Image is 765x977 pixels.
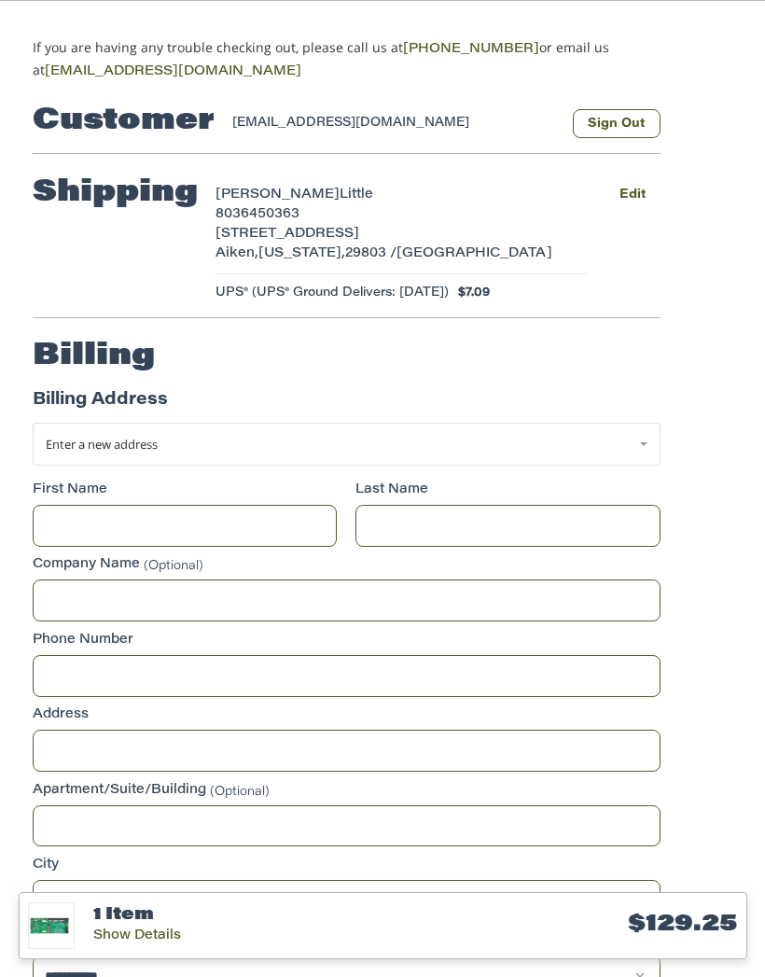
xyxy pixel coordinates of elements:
[33,37,733,82] p: If you are having any trouble checking out, please call us at or email us at
[144,560,203,572] small: (Optional)
[33,856,661,875] label: City
[573,109,661,138] button: Sign Out
[340,188,373,202] span: Little
[216,284,449,302] span: UPS® (UPS® Ground Delivers: [DATE])
[45,65,301,78] a: [EMAIL_ADDRESS][DOMAIN_NAME]
[355,481,661,500] label: Last Name
[33,781,661,801] label: Apartment/Suite/Building
[93,905,415,927] h3: 1 Item
[33,705,661,725] label: Address
[345,247,396,260] span: 29803 /
[33,338,155,375] h2: Billing
[258,247,345,260] span: [US_STATE],
[216,188,340,202] span: [PERSON_NAME]
[415,911,737,940] h3: $129.25
[210,785,270,797] small: (Optional)
[216,247,258,260] span: Aiken,
[29,903,70,948] img: TCS ~ WSK-WAL-1 ~ WOWKit WOWSound Kit ~ Proto 2000 0-6-0, Heritage 0-8-0 ~ 1920
[33,423,661,466] a: Enter or select a different address
[449,284,490,302] span: $7.09
[232,114,554,138] div: [EMAIL_ADDRESS][DOMAIN_NAME]
[93,929,181,942] a: Show Details
[33,103,215,140] h2: Customer
[46,436,158,453] span: Enter a new address
[216,228,359,241] span: [STREET_ADDRESS]
[33,174,198,212] h2: Shipping
[33,631,661,650] label: Phone Number
[605,181,661,208] button: Edit
[216,208,299,221] span: 8036450363
[33,481,338,500] label: First Name
[33,388,168,423] legend: Billing Address
[33,555,661,575] label: Company Name
[396,247,552,260] span: [GEOGRAPHIC_DATA]
[403,43,539,56] a: [PHONE_NUMBER]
